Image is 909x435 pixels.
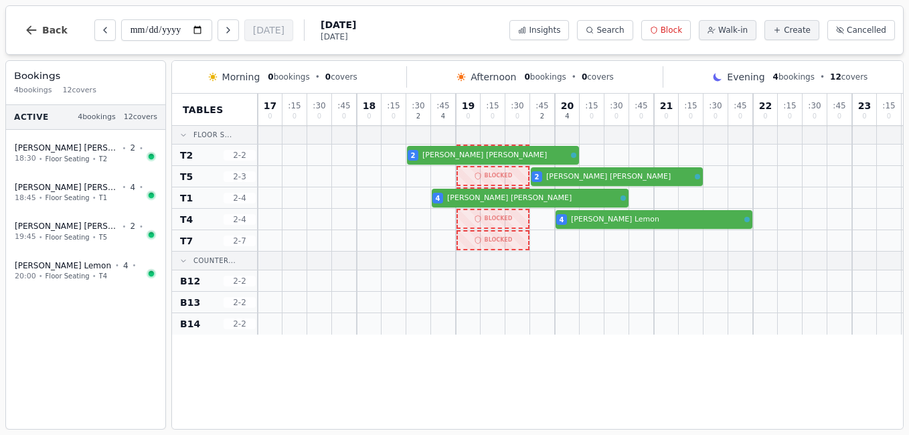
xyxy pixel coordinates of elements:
[122,222,127,232] span: •
[130,143,135,153] span: 2
[738,113,742,120] span: 0
[268,72,309,82] span: bookings
[139,222,143,232] span: •
[511,102,523,110] span: : 30
[759,101,772,110] span: 22
[46,271,90,281] span: Floor Seating
[661,25,682,35] span: Block
[180,296,200,309] span: B13
[264,101,276,110] span: 17
[561,101,574,110] span: 20
[387,102,400,110] span: : 15
[180,317,200,331] span: B14
[436,102,449,110] span: : 45
[6,135,165,172] button: [PERSON_NAME] [PERSON_NAME]•2•18:30•Floor Seating•T2
[882,102,895,110] span: : 15
[6,175,165,211] button: [PERSON_NAME] [PERSON_NAME]•4•18:45•Floor Seating•T1
[15,260,111,271] span: [PERSON_NAME] Lemon
[582,72,587,82] span: 0
[39,271,43,281] span: •
[15,182,118,193] span: [PERSON_NAME] [PERSON_NAME]
[462,101,475,110] span: 19
[224,276,256,286] span: 2 - 2
[222,70,260,84] span: Morning
[830,72,867,82] span: covers
[244,19,293,41] button: [DATE]
[63,85,96,96] span: 12 covers
[718,25,748,35] span: Walk-in
[524,72,529,82] span: 0
[15,271,36,282] span: 20:00
[39,154,43,164] span: •
[92,193,96,203] span: •
[133,260,137,270] span: •
[224,150,256,161] span: 2 - 2
[315,72,320,82] span: •
[317,113,321,120] span: 0
[15,221,118,232] span: [PERSON_NAME] [PERSON_NAME]
[699,20,756,40] button: Walk-in
[325,72,357,82] span: covers
[180,274,200,288] span: B12
[571,214,742,226] span: [PERSON_NAME] Lemon
[15,193,36,204] span: 18:45
[614,113,618,120] span: 0
[180,170,193,183] span: T5
[813,113,817,120] span: 0
[363,101,376,110] span: 18
[565,113,569,120] span: 4
[560,215,564,225] span: 4
[596,25,624,35] span: Search
[321,31,356,42] span: [DATE]
[325,72,331,82] span: 0
[15,232,36,243] span: 19:45
[466,113,470,120] span: 0
[180,149,193,162] span: T2
[342,113,346,120] span: 0
[858,101,871,110] span: 23
[422,150,568,161] span: [PERSON_NAME] [PERSON_NAME]
[585,102,598,110] span: : 15
[392,113,396,120] span: 0
[833,102,845,110] span: : 45
[180,191,193,205] span: T1
[122,143,127,153] span: •
[46,154,90,164] span: Floor Seating
[224,193,256,203] span: 2 - 4
[130,221,135,232] span: 2
[441,113,445,120] span: 4
[808,102,821,110] span: : 30
[515,113,519,120] span: 0
[15,143,118,153] span: [PERSON_NAME] [PERSON_NAME]
[709,102,722,110] span: : 30
[313,102,325,110] span: : 30
[123,260,129,271] span: 4
[293,113,297,120] span: 0
[412,102,424,110] span: : 30
[92,271,96,281] span: •
[783,102,796,110] span: : 15
[15,153,36,165] span: 18:30
[115,260,119,270] span: •
[535,102,548,110] span: : 45
[447,193,618,204] span: [PERSON_NAME] [PERSON_NAME]
[535,172,540,182] span: 2
[788,113,792,120] span: 0
[183,103,224,116] span: Tables
[411,151,416,161] span: 2
[367,113,371,120] span: 0
[727,70,764,84] span: Evening
[572,72,576,82] span: •
[99,232,107,242] span: T5
[436,193,440,203] span: 4
[288,102,301,110] span: : 15
[46,193,90,203] span: Floor Seating
[42,25,68,35] span: Back
[764,20,819,40] button: Create
[529,25,560,35] span: Insights
[610,102,623,110] span: : 30
[763,113,767,120] span: 0
[847,25,886,35] span: Cancelled
[820,72,825,82] span: •
[862,113,866,120] span: 0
